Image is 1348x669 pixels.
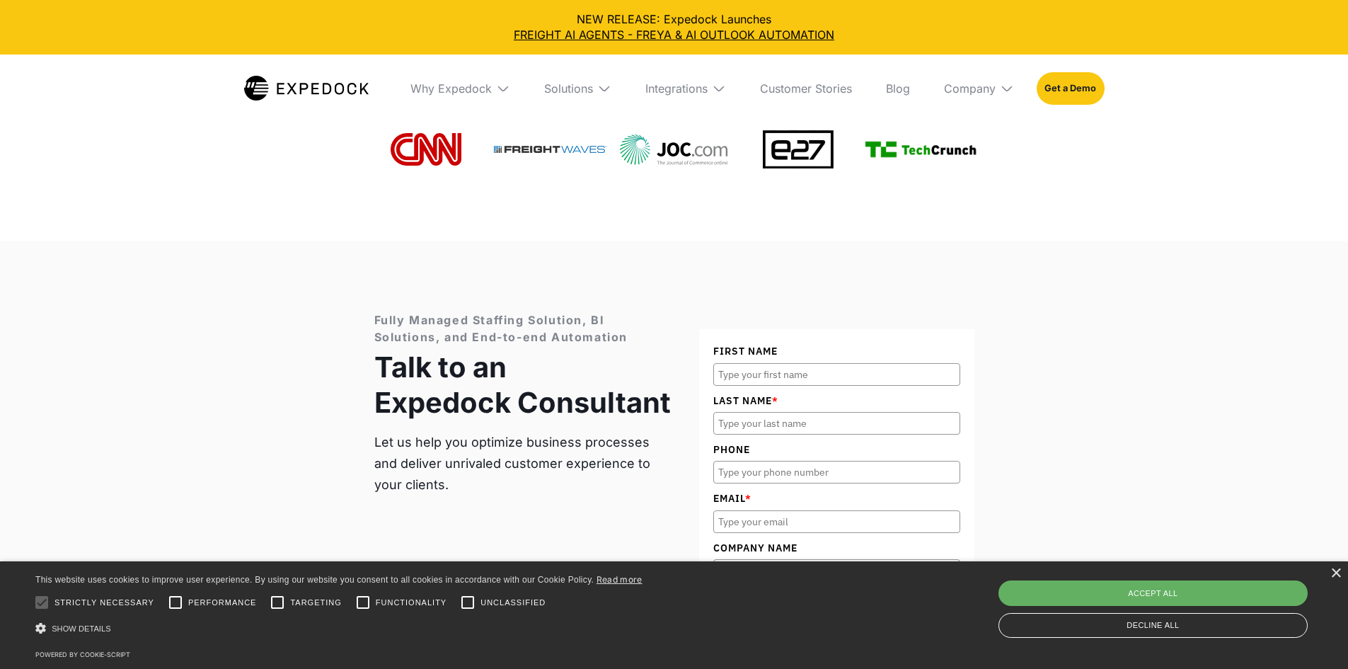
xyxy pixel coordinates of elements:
label: Email [713,491,960,506]
div: Integrations [645,81,708,96]
span: Performance [188,597,257,609]
span: Strictly necessary [54,597,154,609]
div: Company [944,81,996,96]
p: Let us help you optimize business processes and deliver unrivaled customer experience to your cli... [374,432,671,496]
div: NEW RELEASE: Expedock Launches [11,11,1337,43]
img: Expedock FreightWaves Feature [494,146,606,153]
span: This website uses cookies to improve user experience. By using our website you consent to all coo... [35,575,594,585]
label: First Name [713,343,960,359]
span: Show details [52,624,111,633]
img: TechCrunch Expedock.com Article [865,139,978,159]
div: Decline all [998,613,1308,638]
a: Get a Demo [1037,72,1104,105]
h2: Talk to an Expedock Consultant [374,350,671,421]
input: Type your last name [713,412,960,435]
iframe: Chat Widget [1112,516,1348,669]
div: Why Expedock [410,81,492,96]
span: Targeting [290,597,341,609]
img: E27 Expedock.com Article [763,130,834,168]
img: Expedock CNN Feature [391,133,461,166]
div: Company [933,55,1025,122]
div: Integrations [634,55,737,122]
div: Fully Managed Staffing Solution, BI Solutions, and End-to-end Automation [374,311,671,345]
div: Show details [35,619,643,639]
label: Company Name [713,540,960,556]
div: Solutions [533,55,623,122]
div: Accept all [998,581,1308,606]
span: Functionality [376,597,447,609]
input: Type your email [713,510,960,533]
a: Blog [875,55,921,122]
a: Powered by cookie-script [35,651,130,658]
a: Customer Stories [749,55,863,122]
label: Phone [713,442,960,457]
span: Unclassified [480,597,546,609]
a: FREIGHT AI AGENTS - FREYA & AI OUTLOOK AUTOMATION [11,27,1337,42]
img: Journal of Commerce - Expedock Freight Automation Article [618,132,730,167]
a: Read more [597,574,643,585]
div: Solutions [544,81,593,96]
input: Type your phone number [713,461,960,484]
div: Why Expedock [399,55,522,122]
input: Type your first name [713,363,960,386]
label: Last Name [713,393,960,408]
